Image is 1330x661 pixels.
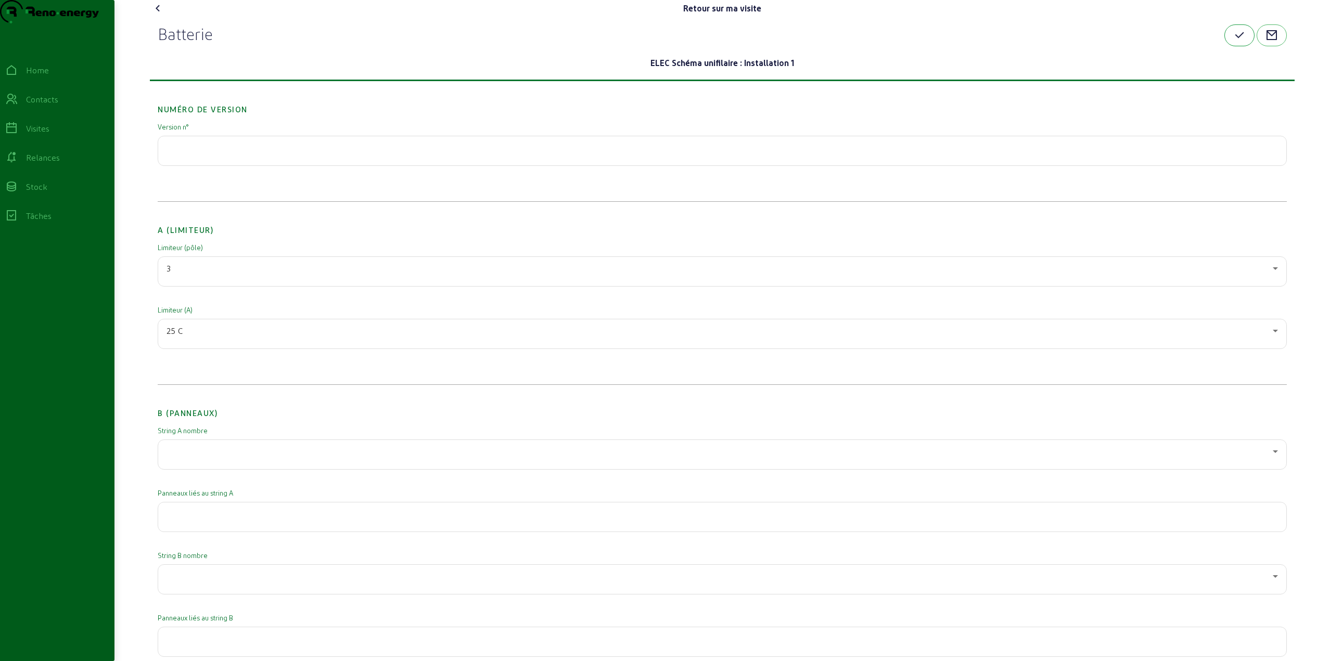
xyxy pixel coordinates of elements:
[158,208,1287,236] h2: A (Limiteur)
[26,151,60,164] div: Relances
[683,2,761,15] div: Retour sur ma visite
[158,488,1287,498] mat-label: Panneaux liés au string A
[26,210,52,222] div: Tâches
[158,613,1287,623] mat-label: Panneaux liés au string B
[158,426,1287,435] mat-label: String A nombre
[26,64,49,76] div: Home
[154,57,1290,69] p: ELEC Schéma unifilaire : Installation 1
[26,122,49,135] div: Visites
[26,93,58,106] div: Contacts
[167,263,171,273] span: 3
[158,305,1287,315] mat-label: Limiteur (A)
[158,122,1287,132] mat-label: Version n°
[167,326,183,335] span: 25 C
[26,180,47,193] div: Stock
[158,24,213,43] h2: Batterie
[158,243,1287,252] mat-label: Limiteur (pôle)
[150,46,1295,81] swiper-slide: 1 / 1
[158,391,1287,419] h2: B (Panneaux)
[158,87,1287,115] h2: Numéro de version
[158,551,1287,560] mat-label: String B nombre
